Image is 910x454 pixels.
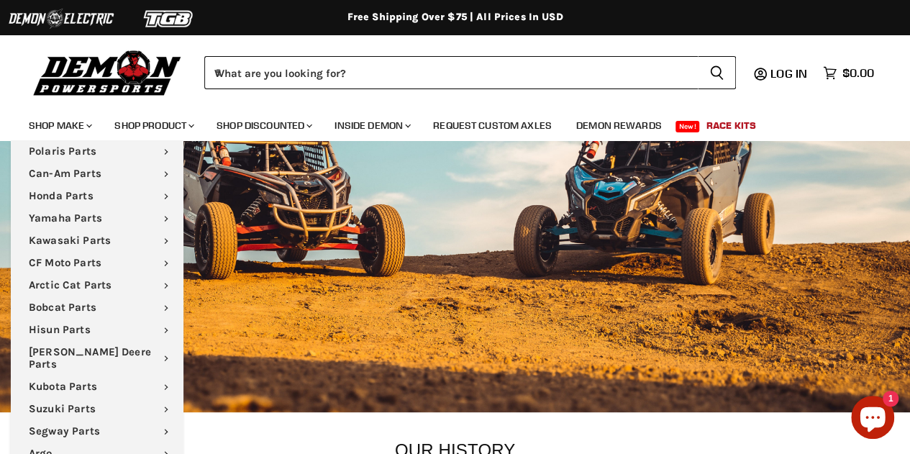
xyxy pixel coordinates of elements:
a: Kubota Parts [11,376,183,398]
span: Log in [770,66,807,81]
img: Demon Powersports [29,47,186,98]
a: Shop Make [18,111,101,140]
img: Demon Electric Logo 2 [7,5,115,32]
a: Demon Rewards [565,111,673,140]
img: TGB Logo 2 [115,5,223,32]
a: Race Kits [696,111,767,140]
ul: Main menu [18,105,870,140]
a: Hisun Parts [11,319,183,341]
a: Bobcat Parts [11,296,183,319]
inbox-online-store-chat: Shopify online store chat [847,396,898,442]
a: Arctic Cat Parts [11,274,183,296]
span: $0.00 [842,66,874,80]
input: When autocomplete results are available use up and down arrows to review and enter to select [204,56,698,89]
a: CF Moto Parts [11,252,183,274]
a: [PERSON_NAME] Deere Parts [11,341,183,376]
a: $0.00 [816,63,881,83]
button: Search [698,56,736,89]
a: Segway Parts [11,420,183,442]
a: Shop Product [104,111,203,140]
a: Can-Am Parts [11,163,183,185]
form: Product [204,56,736,89]
a: Polaris Parts [11,140,183,163]
span: New! [675,121,700,132]
a: Log in [764,67,816,80]
a: Yamaha Parts [11,207,183,230]
a: Inside Demon [324,111,419,140]
a: Request Custom Axles [422,111,563,140]
a: Shop Discounted [206,111,321,140]
a: Honda Parts [11,185,183,207]
a: Kawasaki Parts [11,230,183,252]
a: Suzuki Parts [11,398,183,420]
